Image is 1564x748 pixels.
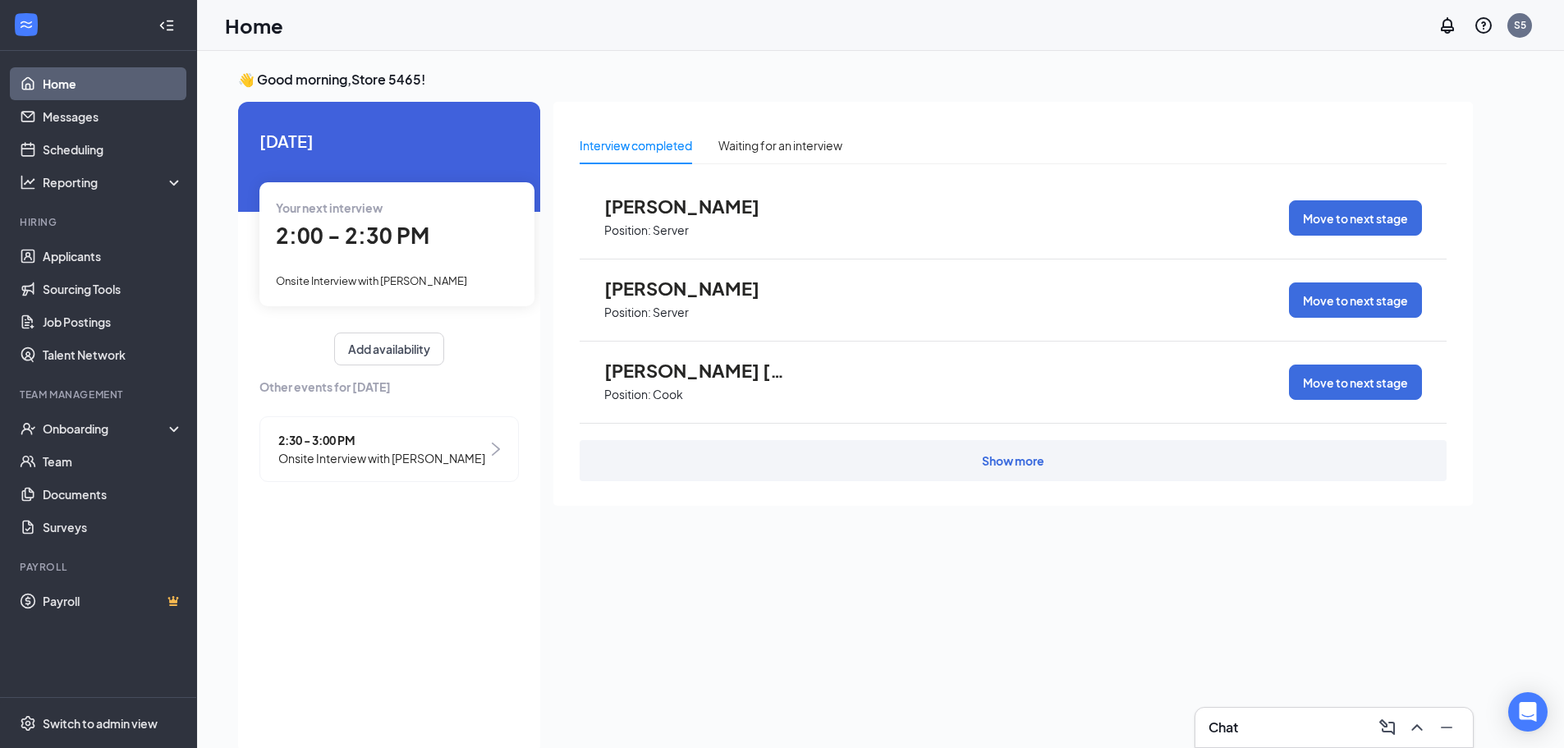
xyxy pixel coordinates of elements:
[1433,714,1460,741] button: Minimize
[604,387,651,402] p: Position:
[43,511,183,544] a: Surveys
[1474,16,1493,35] svg: QuestionInfo
[43,445,183,478] a: Team
[43,420,169,437] div: Onboarding
[43,174,184,190] div: Reporting
[1438,16,1457,35] svg: Notifications
[580,136,692,154] div: Interview completed
[604,278,785,299] span: [PERSON_NAME]
[20,388,180,402] div: Team Management
[43,338,183,371] a: Talent Network
[653,305,689,320] p: Server
[1289,200,1422,236] button: Move to next stage
[718,136,842,154] div: Waiting for an interview
[1437,718,1456,737] svg: Minimize
[43,305,183,338] a: Job Postings
[982,452,1044,469] div: Show more
[43,100,183,133] a: Messages
[1508,692,1548,732] div: Open Intercom Messenger
[238,71,1473,89] h3: 👋 Good morning, Store 5465 !
[158,17,175,34] svg: Collapse
[278,431,485,449] span: 2:30 - 3:00 PM
[43,240,183,273] a: Applicants
[1514,18,1526,32] div: S5
[276,274,467,287] span: Onsite Interview with [PERSON_NAME]
[1289,365,1422,400] button: Move to next stage
[1378,718,1397,737] svg: ComposeMessage
[653,223,689,238] p: Server
[43,715,158,732] div: Switch to admin view
[604,195,785,217] span: [PERSON_NAME]
[1289,282,1422,318] button: Move to next stage
[43,133,183,166] a: Scheduling
[653,387,683,402] p: Cook
[1407,718,1427,737] svg: ChevronUp
[276,222,429,249] span: 2:00 - 2:30 PM
[43,478,183,511] a: Documents
[20,420,36,437] svg: UserCheck
[604,223,651,238] p: Position:
[20,715,36,732] svg: Settings
[43,585,183,617] a: PayrollCrown
[1374,714,1401,741] button: ComposeMessage
[43,67,183,100] a: Home
[43,273,183,305] a: Sourcing Tools
[276,200,383,215] span: Your next interview
[18,16,34,33] svg: WorkstreamLogo
[1404,714,1430,741] button: ChevronUp
[1209,718,1238,737] h3: Chat
[259,128,519,154] span: [DATE]
[334,333,444,365] button: Add availability
[20,174,36,190] svg: Analysis
[259,378,519,396] span: Other events for [DATE]
[225,11,283,39] h1: Home
[20,215,180,229] div: Hiring
[20,560,180,574] div: Payroll
[604,360,785,381] span: [PERSON_NAME] [PERSON_NAME]
[604,305,651,320] p: Position:
[278,449,485,467] span: Onsite Interview with [PERSON_NAME]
